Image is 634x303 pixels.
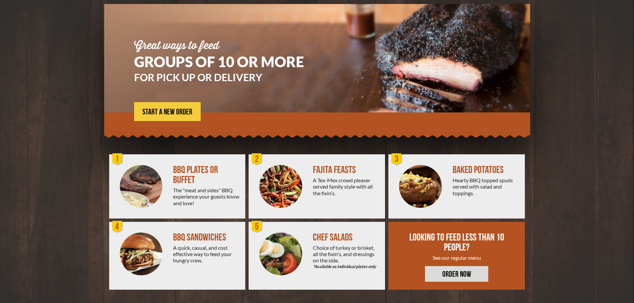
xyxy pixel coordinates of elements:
[399,165,442,208] img: PEJ-Baked-Potato.png
[390,153,403,166] div: 3
[250,220,264,233] div: 5
[134,72,324,82] h3: FOR PICK UP OR DELIVERY
[313,165,380,175] div: FAJITA FEASTS
[111,220,124,233] div: 4
[134,102,201,121] a: START A NEW ORDER
[453,177,520,196] div: Hearty BBQ topped spuds served with salad and toppings.
[313,232,380,242] div: CHEF SALADS
[313,244,380,270] div: Choice of turkey or brisket, all the fixin's, and dressings on the side.
[134,55,324,69] h1: GROUPS OF 10 OR MORE
[250,153,264,166] div: 2
[408,254,506,261] div: See our regular menu
[111,153,124,166] div: 1
[134,41,324,51] div: Great ways to feed
[142,108,192,116] span: START A NEW ORDER
[120,165,163,208] img: PEJ-BBQ-Buffet.png
[313,177,380,196] div: A Tex-Mex crowd pleaser served family style with all the fixin’s.
[120,232,163,275] img: PEJ-BBQ-Sandwich.png
[173,232,240,242] div: BBQ SANDWICHES
[173,244,240,264] div: A quick, casual, and cost effective way to feed your hungry crew.
[453,165,520,175] div: BAKED POTATOES
[425,266,488,282] a: ORDER NOW
[259,165,302,208] img: PEJ-Fajitas.png
[313,263,380,270] em: *Available as individual plates only
[173,187,240,206] div: The "meat and sides" BBQ experience your guests know and love!
[408,232,506,252] div: LOOKING TO FEED LESS THAN 10 PEOPLE?
[259,232,302,275] img: Salad-Circle.png
[173,165,240,185] div: BBQ PLATES OR BUFFET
